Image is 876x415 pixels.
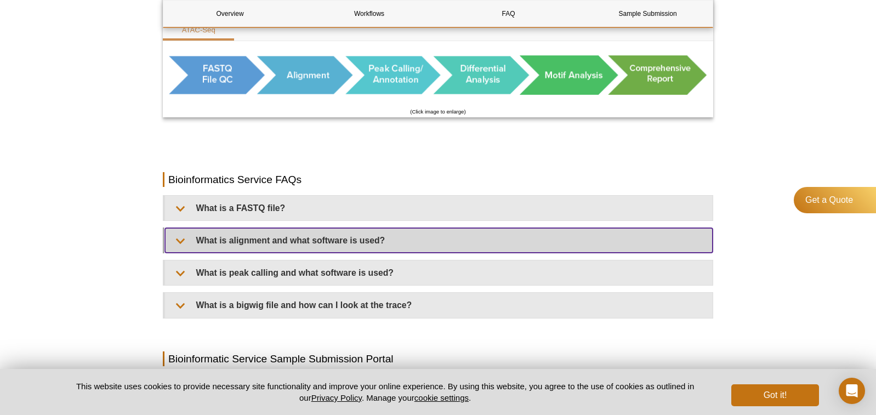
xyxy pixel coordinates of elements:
[163,106,713,117] p: (Click image to enlarge)
[794,187,876,213] a: Get a Quote
[442,1,575,27] a: FAQ
[163,1,297,27] a: Overview
[581,1,714,27] a: Sample Submission
[731,384,819,406] button: Got it!
[414,393,469,402] button: cookie settings
[165,260,713,285] summary: What is peak calling and what software is used?
[163,172,713,187] h2: Bioinformatics Service FAQs
[165,293,713,317] summary: What is a bigwig file and how can I look at the trace?
[839,378,865,404] div: Open Intercom Messenger
[165,196,713,220] summary: What is a FASTQ file?
[311,393,362,402] a: Privacy Policy
[165,228,713,253] summary: What is alignment and what software is used?
[303,1,436,27] a: Workflows
[163,351,713,366] h2: Bioinformatic Service Sample Submission Portal
[163,49,713,103] img: Bioinformatic ChIP-Seq, CUT&Tag, ATAC-Seq Workflow
[57,380,713,403] p: This website uses cookies to provide necessary site functionality and improve your online experie...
